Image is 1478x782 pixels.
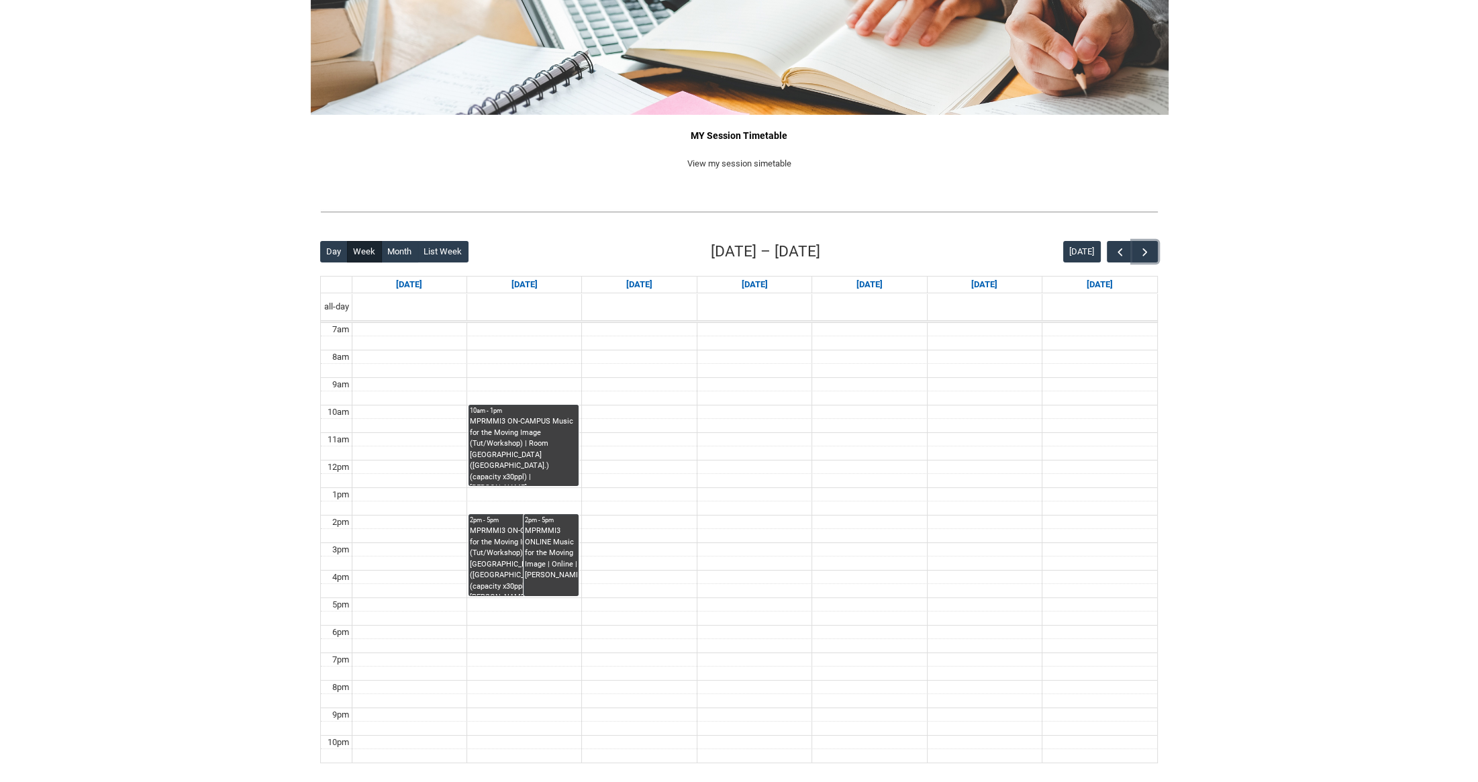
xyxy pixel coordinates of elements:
[325,433,352,446] div: 11am
[1063,241,1101,262] button: [DATE]
[330,681,352,694] div: 8pm
[320,205,1158,219] img: REDU_GREY_LINE
[738,277,770,293] a: Go to September 17, 2025
[509,277,540,293] a: Go to September 15, 2025
[470,416,577,485] div: MPRMMI3 ON-CAMPUS Music for the Moving Image (Tut/Workshop) | Room [GEOGRAPHIC_DATA] ([GEOGRAPHIC...
[330,626,352,639] div: 6pm
[330,350,352,364] div: 8am
[393,277,425,293] a: Go to September 14, 2025
[325,460,352,474] div: 12pm
[330,516,352,529] div: 2pm
[1132,241,1158,263] button: Next Week
[417,241,469,262] button: List Week
[330,378,352,391] div: 9am
[330,653,352,667] div: 7pm
[969,277,1000,293] a: Go to September 19, 2025
[320,241,348,262] button: Day
[330,323,352,336] div: 7am
[1084,277,1116,293] a: Go to September 20, 2025
[1107,241,1132,263] button: Previous Week
[330,543,352,556] div: 3pm
[320,157,1158,170] p: View my session simetable
[330,598,352,612] div: 5pm
[525,526,577,581] div: MPRMMI3 ONLINE Music for the Moving Image | Online | [PERSON_NAME]
[854,277,885,293] a: Go to September 18, 2025
[624,277,655,293] a: Go to September 16, 2025
[381,241,418,262] button: Month
[347,241,382,262] button: Week
[325,405,352,419] div: 10am
[325,736,352,749] div: 10pm
[322,300,352,313] span: all-day
[691,130,787,141] strong: MY Session Timetable
[470,526,577,595] div: MPRMMI3 ON-CAMPUS Music for the Moving Image (Tut/Workshop) | Room [GEOGRAPHIC_DATA] ([GEOGRAPHIC...
[330,708,352,722] div: 9pm
[470,516,577,525] div: 2pm - 5pm
[330,488,352,501] div: 1pm
[470,406,577,416] div: 10am - 1pm
[711,240,820,263] h2: [DATE] – [DATE]
[525,516,577,525] div: 2pm - 5pm
[330,571,352,584] div: 4pm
